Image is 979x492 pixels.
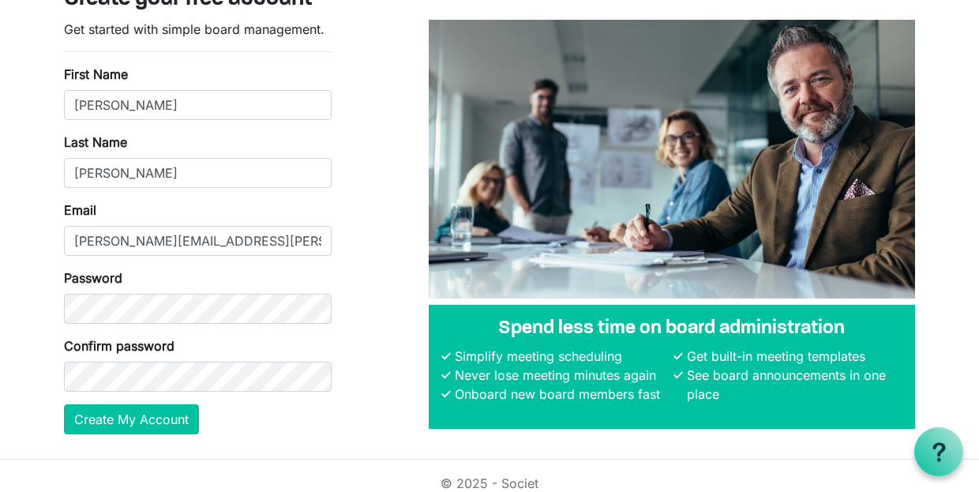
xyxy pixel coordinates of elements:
[64,404,199,434] button: Create My Account
[451,366,670,385] li: Never lose meeting minutes again
[64,21,324,37] span: Get started with simple board management.
[683,366,902,404] li: See board announcements in one place
[64,269,122,287] label: Password
[441,475,538,491] a: © 2025 - Societ
[429,20,915,299] img: A photograph of board members sitting at a table
[451,385,670,404] li: Onboard new board members fast
[441,317,902,340] h4: Spend less time on board administration
[451,347,670,366] li: Simplify meeting scheduling
[683,347,902,366] li: Get built-in meeting templates
[64,201,96,220] label: Email
[64,336,174,355] label: Confirm password
[64,65,128,84] label: First Name
[64,133,127,152] label: Last Name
